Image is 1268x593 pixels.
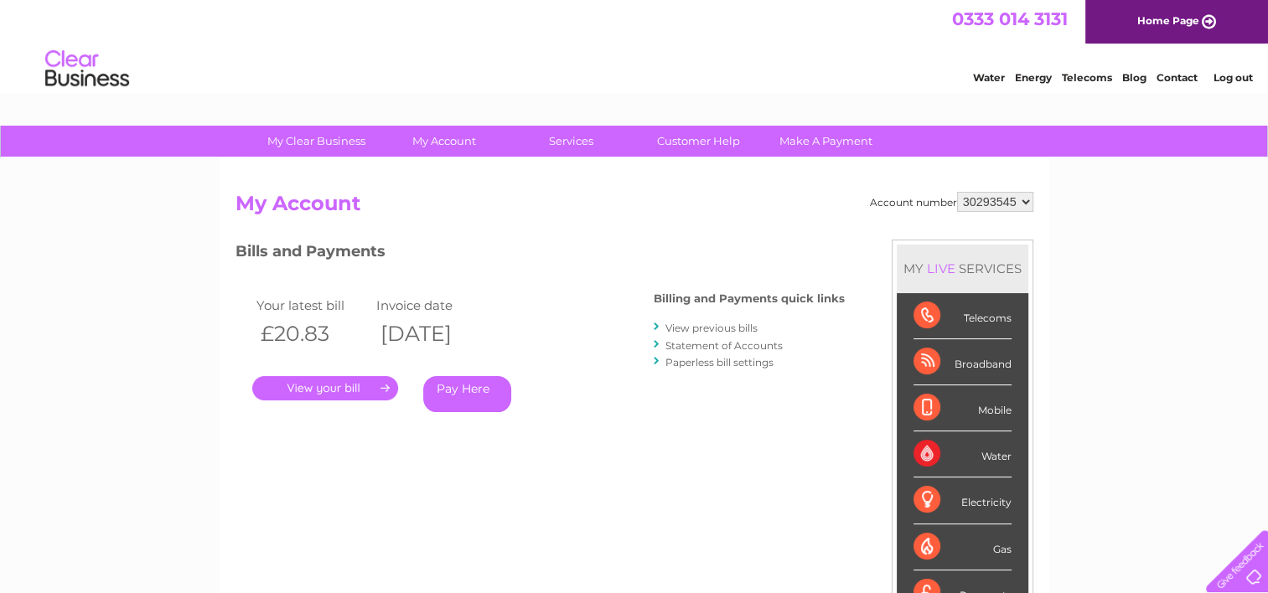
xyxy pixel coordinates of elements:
[913,477,1012,523] div: Electricity
[1015,71,1052,84] a: Energy
[952,8,1068,29] a: 0333 014 3131
[235,240,845,269] h3: Bills and Payments
[913,524,1012,570] div: Gas
[897,245,1028,292] div: MY SERVICES
[913,431,1012,477] div: Water
[629,126,768,157] a: Customer Help
[1062,71,1112,84] a: Telecoms
[913,339,1012,385] div: Broadband
[973,71,1005,84] a: Water
[372,294,493,317] td: Invoice date
[654,292,845,305] h4: Billing and Payments quick links
[924,260,959,276] div: LIVE
[665,339,783,352] a: Statement of Accounts
[913,293,1012,339] div: Telecoms
[913,385,1012,431] div: Mobile
[423,376,511,412] a: Pay Here
[375,126,513,157] a: My Account
[1213,71,1252,84] a: Log out
[247,126,386,157] a: My Clear Business
[1157,71,1198,84] a: Contact
[235,192,1033,224] h2: My Account
[1122,71,1146,84] a: Blog
[252,317,373,351] th: £20.83
[252,376,398,400] a: .
[870,192,1033,212] div: Account number
[239,9,1031,81] div: Clear Business is a trading name of Verastar Limited (registered in [GEOGRAPHIC_DATA] No. 3667643...
[665,356,774,369] a: Paperless bill settings
[502,126,640,157] a: Services
[44,44,130,95] img: logo.png
[252,294,373,317] td: Your latest bill
[665,322,758,334] a: View previous bills
[757,126,895,157] a: Make A Payment
[372,317,493,351] th: [DATE]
